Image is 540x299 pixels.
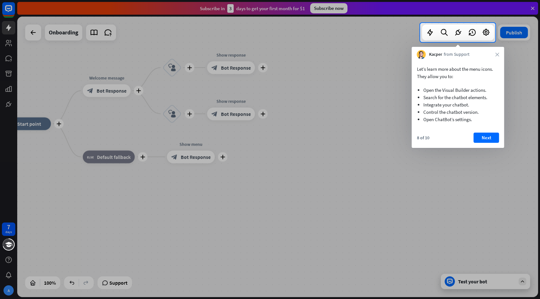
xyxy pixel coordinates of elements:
[423,94,493,101] li: Search for the chatbot elements.
[429,51,442,58] span: Kacper
[423,101,493,108] li: Integrate your chatbot.
[474,133,499,143] button: Next
[495,53,499,56] i: close
[417,135,429,141] div: 8 of 10
[417,65,499,80] p: Let’s learn more about the menu icons. They allow you to:
[423,108,493,116] li: Control the chatbot version.
[423,116,493,123] li: Open ChatBot’s settings.
[444,51,470,58] span: from Support
[5,3,24,22] button: Open LiveChat chat widget
[423,86,493,94] li: Open the Visual Builder actions.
